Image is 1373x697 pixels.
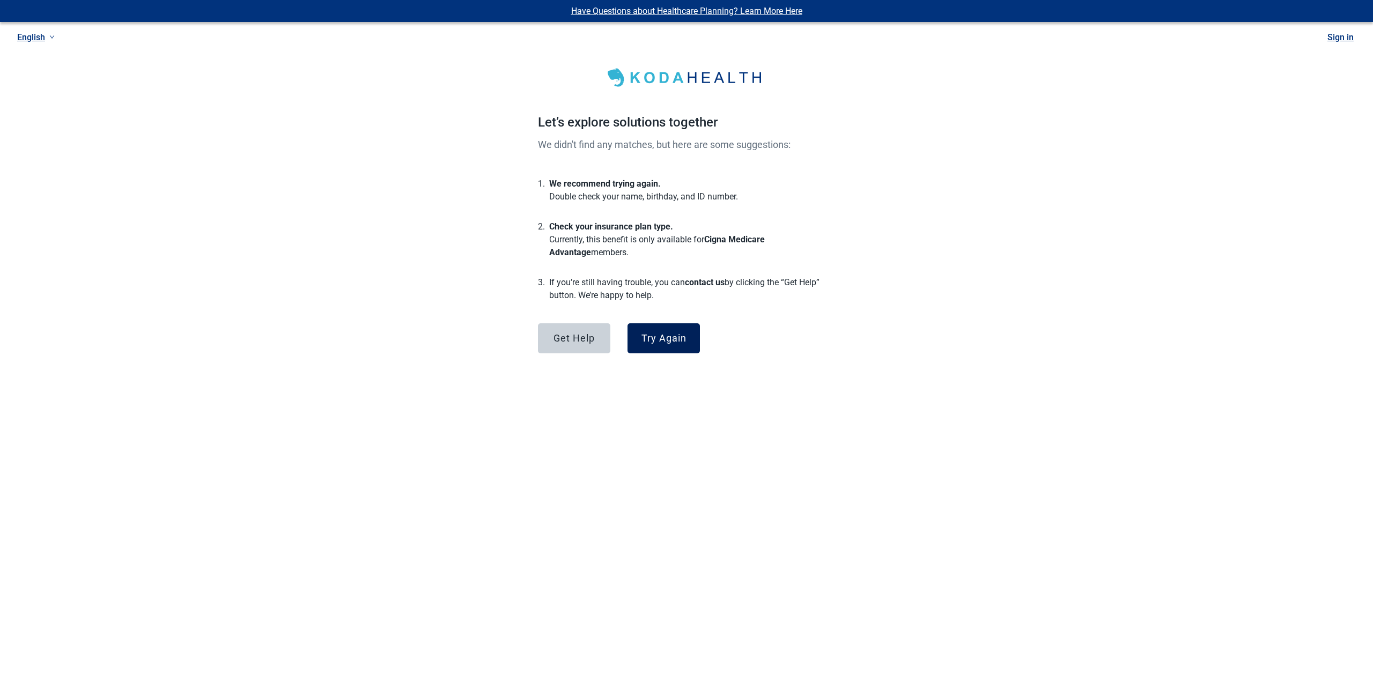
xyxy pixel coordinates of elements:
[549,276,835,302] p: If you’re still having trouble, you can by clicking the “Get Help” button. We’re happy to help.
[49,34,55,40] span: down
[1327,32,1354,42] a: Sign in
[549,179,661,189] p: We recommend trying again.
[571,6,802,16] a: Have Questions about Healthcare Planning? Learn More Here
[538,177,545,203] p: 1.
[628,323,700,353] button: Try Again
[538,323,610,353] button: Get Help
[553,333,595,344] div: Get Help
[512,17,861,392] main: Main content
[538,276,545,302] p: 3.
[549,234,765,257] p: Cigna Medicare Advantage
[549,220,835,259] p: Currently, this benefit is only available for members.
[601,64,772,91] img: Koda Health
[538,220,545,259] p: 2.
[685,277,725,287] p: contact us
[538,137,835,152] p: We didn't find any matches, but here are some suggestions:
[549,221,673,232] p: Check your insurance plan type.
[549,177,738,203] p: Double check your name, birthday, and ID number.
[641,333,686,344] div: Try Again
[538,113,835,137] h1: Let’s explore solutions together
[13,28,59,46] a: Current language: English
